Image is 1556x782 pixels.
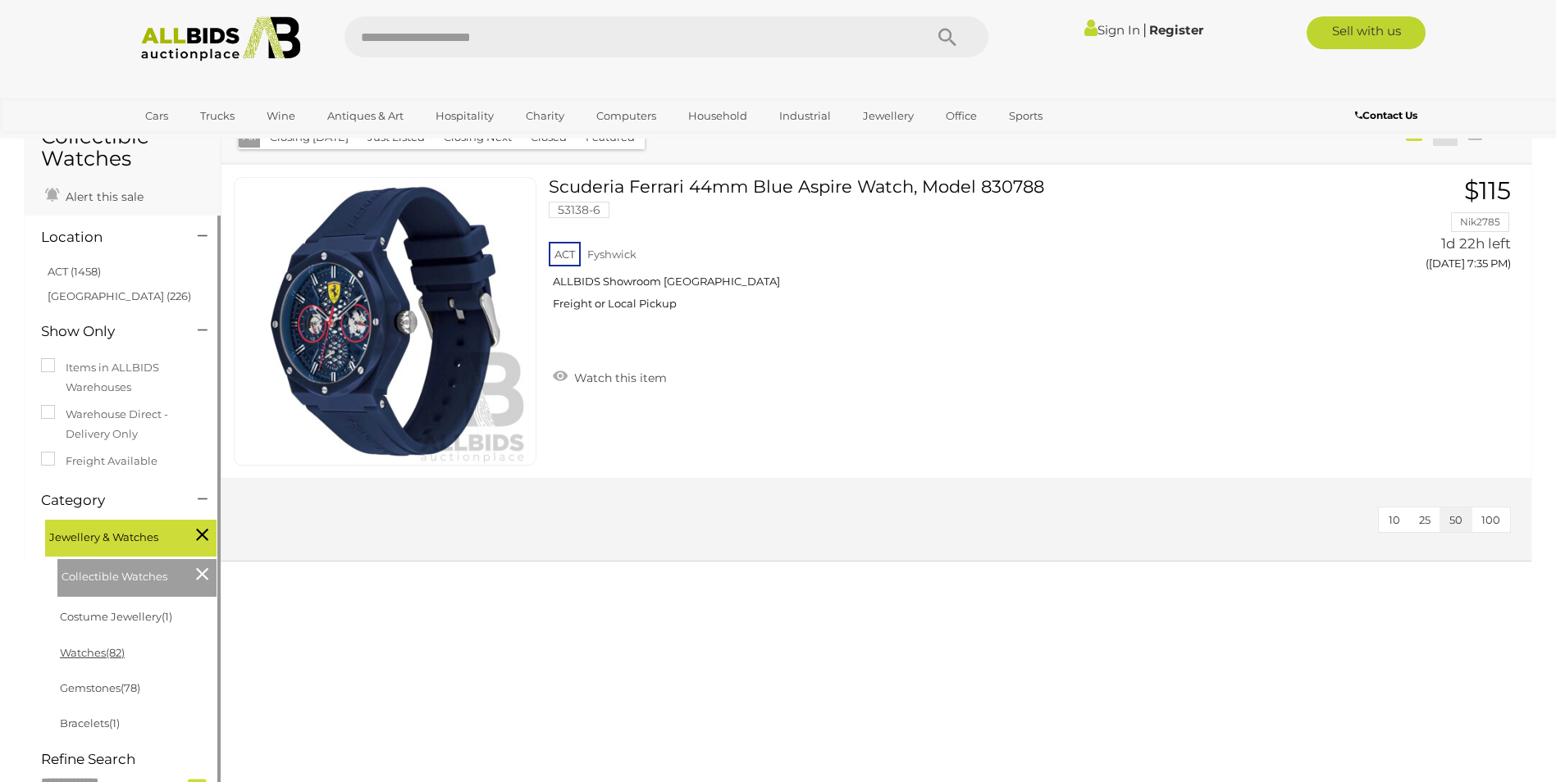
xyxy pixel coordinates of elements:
[852,102,924,130] a: Jewellery
[41,125,204,170] h1: Collectible Watches
[256,102,306,130] a: Wine
[1464,175,1511,206] span: $115
[1409,507,1440,533] button: 25
[48,289,191,302] a: [GEOGRAPHIC_DATA] (226)
[41,493,173,508] h4: Category
[678,102,758,130] a: Household
[561,177,1301,323] a: Scuderia Ferrari 44mm Blue Aspire Watch, Model 830788 53138-6 ACT Fyshwick ALLBIDS Showroom [GEOG...
[1149,22,1203,38] a: Register
[425,102,504,130] a: Hospitality
[1379,507,1410,533] button: 10
[41,405,204,443] label: Warehouse Direct - Delivery Only
[935,102,988,130] a: Office
[41,358,204,397] label: Items in ALLBIDS Warehouses
[162,610,172,623] span: (1)
[49,524,172,547] span: Jewellery & Watches
[60,716,120,730] a: Bracelets(1)
[586,102,667,130] a: Computers
[62,563,185,586] span: Collectible Watches
[515,102,575,130] a: Charity
[109,716,120,730] span: (1)
[1084,22,1140,38] a: Sign In
[106,646,125,659] span: (82)
[317,102,414,130] a: Antiques & Art
[48,265,101,278] a: ACT (1458)
[60,646,125,659] a: Watches(82)
[570,371,667,385] span: Watch this item
[1419,513,1431,526] span: 25
[906,16,988,57] button: Search
[41,752,217,767] h4: Refine Search
[549,364,671,389] a: Watch this item
[769,102,842,130] a: Industrial
[41,452,157,471] label: Freight Available
[1355,109,1417,121] b: Contact Us
[60,681,140,694] a: Gemstones(78)
[41,183,148,207] a: Alert this sale
[1355,107,1421,125] a: Contact Us
[135,102,179,130] a: Cars
[60,610,172,623] a: Costume Jewellery(1)
[189,102,245,130] a: Trucks
[135,130,272,157] a: [GEOGRAPHIC_DATA]
[1449,513,1462,526] span: 50
[1440,507,1472,533] button: 50
[121,681,140,694] span: (78)
[242,178,529,465] img: 53138-6a.jpg
[62,189,144,204] span: Alert this sale
[41,230,173,245] h4: Location
[1481,513,1500,526] span: 100
[1472,507,1510,533] button: 100
[998,102,1053,130] a: Sports
[1143,20,1147,39] span: |
[132,16,310,61] img: Allbids.com.au
[1389,513,1400,526] span: 10
[41,324,173,339] h4: Show Only
[1307,16,1426,49] a: Sell with us
[1326,177,1515,280] a: $115 Nik2785 1d 22h left ([DATE] 7:35 PM)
